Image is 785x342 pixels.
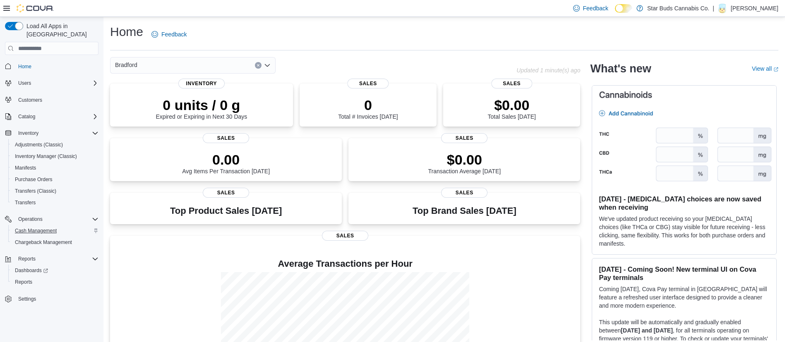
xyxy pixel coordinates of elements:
input: Dark Mode [615,4,632,13]
span: Home [15,61,98,71]
span: Transfers (Classic) [12,186,98,196]
button: Clear input [255,62,262,69]
span: Feedback [161,30,187,38]
a: Manifests [12,163,39,173]
span: Reports [12,277,98,287]
p: Star Buds Cannabis Co. [647,3,709,13]
h3: [DATE] - [MEDICAL_DATA] choices are now saved when receiving [599,195,770,211]
button: Manifests [8,162,102,174]
span: Users [15,78,98,88]
span: Operations [15,214,98,224]
strong: [DATE] and [DATE] [621,327,672,334]
svg: External link [773,67,778,72]
span: Chargeback Management [12,237,98,247]
span: Transfers [15,199,36,206]
button: Open list of options [264,62,271,69]
span: Purchase Orders [15,176,53,183]
button: Inventory [15,128,42,138]
button: Cash Management [8,225,102,237]
span: Settings [15,294,98,304]
button: Operations [2,213,102,225]
a: Reports [12,277,36,287]
p: 0.00 [182,151,270,168]
span: Feedback [583,4,608,12]
a: Transfers (Classic) [12,186,60,196]
button: Users [15,78,34,88]
a: Transfers [12,198,39,208]
span: Reports [15,279,32,285]
div: Daniel Swadron [718,3,727,13]
span: Adjustments (Classic) [15,141,63,148]
button: Transfers [8,197,102,208]
span: Sales [322,231,368,241]
a: Dashboards [8,265,102,276]
span: Sales [203,188,249,198]
span: Home [18,63,31,70]
span: Cash Management [15,227,57,234]
h2: What's new [590,62,651,75]
span: Catalog [18,113,35,120]
span: Customers [18,97,42,103]
button: Catalog [2,111,102,122]
a: Chargeback Management [12,237,75,247]
button: Transfers (Classic) [8,185,102,197]
button: Operations [15,214,46,224]
span: Users [18,80,31,86]
button: Users [2,77,102,89]
span: Transfers [12,198,98,208]
a: Adjustments (Classic) [12,140,66,150]
span: Reports [15,254,98,264]
h3: Top Product Sales [DATE] [170,206,282,216]
span: Inventory [178,79,225,88]
button: Customers [2,94,102,106]
a: Settings [15,294,39,304]
span: Cash Management [12,226,98,236]
a: View allExternal link [752,65,778,72]
button: Reports [8,276,102,288]
p: 0 units / 0 g [156,97,247,113]
h4: Average Transactions per Hour [117,259,574,269]
span: Reports [18,256,36,262]
p: | [713,3,714,13]
button: Reports [2,253,102,265]
span: Adjustments (Classic) [12,140,98,150]
a: Inventory Manager (Classic) [12,151,80,161]
button: Chargeback Management [8,237,102,248]
button: Purchase Orders [8,174,102,185]
p: Updated 1 minute(s) ago [516,67,580,74]
div: Total Sales [DATE] [488,97,536,120]
p: We've updated product receiving so your [MEDICAL_DATA] choices (like THCa or CBG) stay visible fo... [599,215,770,248]
h3: [DATE] - Coming Soon! New terminal UI on Cova Pay terminals [599,265,770,282]
a: Purchase Orders [12,175,56,184]
button: Home [2,60,102,72]
button: Inventory Manager (Classic) [8,151,102,162]
span: Customers [15,95,98,105]
span: Dashboards [15,267,48,274]
span: Settings [18,296,36,302]
div: Total # Invoices [DATE] [338,97,398,120]
button: Reports [15,254,39,264]
span: Operations [18,216,43,222]
span: Sales [441,133,487,143]
h1: Home [110,24,143,40]
p: $0.00 [428,151,501,168]
a: Cash Management [12,226,60,236]
button: Catalog [15,112,38,122]
span: Inventory Manager (Classic) [12,151,98,161]
span: Chargeback Management [15,239,72,246]
h3: Top Brand Sales [DATE] [413,206,516,216]
button: Inventory [2,127,102,139]
span: Sales [203,133,249,143]
span: Inventory [15,128,98,138]
span: Purchase Orders [12,175,98,184]
div: Expired or Expiring in Next 30 Days [156,97,247,120]
span: Load All Apps in [GEOGRAPHIC_DATA] [23,22,98,38]
nav: Complex example [5,57,98,326]
p: Coming [DATE], Cova Pay terminal in [GEOGRAPHIC_DATA] will feature a refreshed user interface des... [599,285,770,310]
p: $0.00 [488,97,536,113]
span: Dashboards [12,265,98,275]
span: Catalog [15,112,98,122]
p: 0 [338,97,398,113]
div: Avg Items Per Transaction [DATE] [182,151,270,175]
